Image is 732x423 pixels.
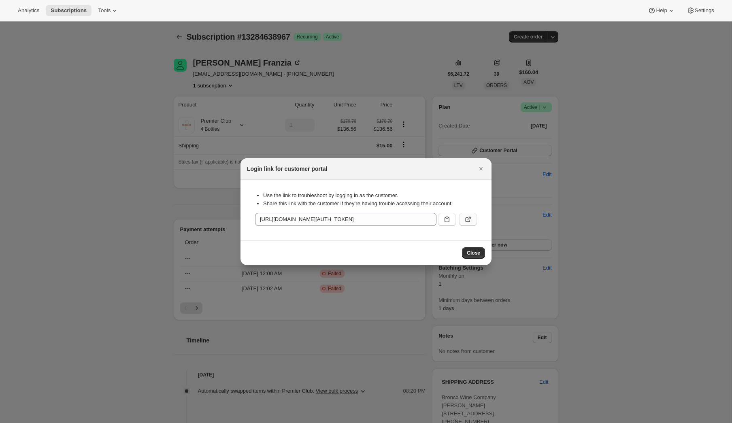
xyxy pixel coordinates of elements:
[51,7,87,14] span: Subscriptions
[475,163,487,174] button: Close
[93,5,123,16] button: Tools
[643,5,680,16] button: Help
[247,165,327,173] h2: Login link for customer portal
[46,5,91,16] button: Subscriptions
[656,7,667,14] span: Help
[682,5,719,16] button: Settings
[18,7,39,14] span: Analytics
[467,250,480,256] span: Close
[263,200,477,208] li: Share this link with the customer if they’re having trouble accessing their account.
[98,7,111,14] span: Tools
[13,5,44,16] button: Analytics
[695,7,714,14] span: Settings
[263,191,477,200] li: Use the link to troubleshoot by logging in as the customer.
[462,247,485,259] button: Close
